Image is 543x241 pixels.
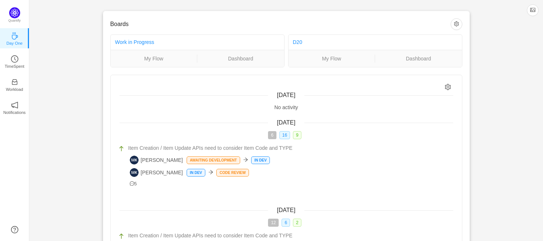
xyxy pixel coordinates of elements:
[375,55,462,63] a: Dashboard
[208,170,213,175] i: icon: arrow-right
[11,226,18,233] a: icon: question-circle
[252,157,269,164] p: In Dev
[5,63,25,70] p: TimeSpent
[277,92,295,98] span: [DATE]
[293,131,301,139] span: 9
[11,78,18,86] i: icon: inbox
[282,219,290,227] span: 6
[277,207,295,213] span: [DATE]
[130,181,135,186] i: icon: message
[11,34,18,42] a: icon: coffeeDay One
[120,104,453,111] div: No activity
[187,157,240,164] p: Awaiting Development
[11,104,18,111] a: icon: notificationNotifications
[11,55,18,63] i: icon: clock-circle
[451,18,462,30] button: icon: setting
[128,232,453,240] a: Item Creation / Item Update APIs need to consider Item Code and TYPE
[11,101,18,109] i: icon: notification
[130,181,137,186] span: 5
[279,131,290,139] span: 16
[110,21,451,28] h3: Boards
[128,144,453,152] a: Item Creation / Item Update APIs need to consider Item Code and TYPE
[130,168,183,177] span: [PERSON_NAME]
[217,169,249,176] p: Code Review
[445,84,451,90] i: icon: setting
[128,232,293,240] span: Item Creation / Item Update APIs need to consider Item Code and TYPE
[277,119,295,126] span: [DATE]
[130,156,139,164] img: MK
[293,39,302,45] a: D20
[115,39,154,45] a: Work in Progress
[128,144,293,152] span: Item Creation / Item Update APIs need to consider Item Code and TYPE
[527,4,539,16] button: icon: picture
[293,219,301,227] span: 2
[11,81,18,88] a: icon: inboxWorkload
[11,58,18,65] a: icon: clock-circleTimeSpent
[268,219,279,227] span: 12
[3,109,26,116] p: Notifications
[289,55,375,63] a: My Flow
[268,131,276,139] span: 6
[9,7,20,18] img: Quantify
[6,86,23,93] p: Workload
[197,55,284,63] a: Dashboard
[111,55,197,63] a: My Flow
[130,156,183,164] span: [PERSON_NAME]
[11,32,18,40] i: icon: coffee
[187,169,205,176] p: In Dev
[130,168,139,177] img: MK
[243,157,248,162] i: icon: arrow-right
[8,18,21,23] p: Quantify
[6,40,22,47] p: Day One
